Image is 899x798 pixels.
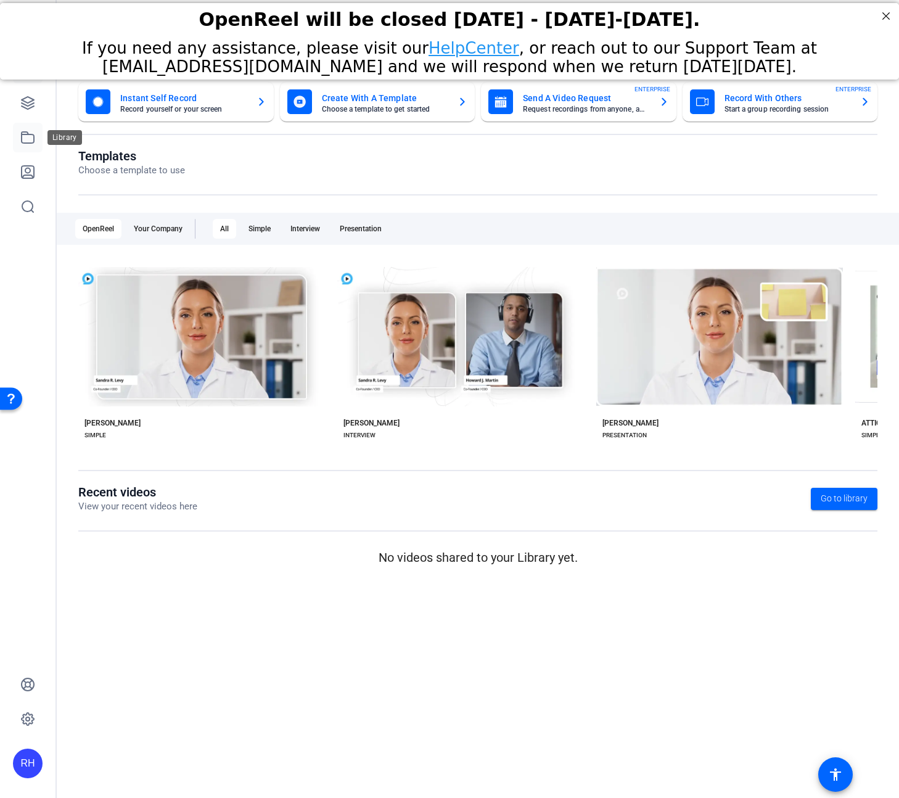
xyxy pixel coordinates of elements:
[126,219,190,239] div: Your Company
[78,500,197,514] p: View your recent videos here
[78,548,877,567] p: No videos shared to your Library yet.
[634,84,670,94] span: ENTERPRISE
[828,767,843,782] mat-icon: accessibility
[343,418,400,428] div: [PERSON_NAME]
[821,492,868,505] span: Go to library
[84,418,141,428] div: [PERSON_NAME]
[78,149,185,163] h1: Templates
[725,91,851,105] mat-card-title: Record With Others
[241,219,278,239] div: Simple
[322,91,448,105] mat-card-title: Create With A Template
[47,130,82,145] div: Library
[343,430,376,440] div: INTERVIEW
[13,749,43,778] div: RH
[78,485,197,500] h1: Recent videos
[835,84,871,94] span: ENTERPRISE
[120,91,247,105] mat-card-title: Instant Self Record
[481,82,676,121] button: Send A Video RequestRequest recordings from anyone, anywhereENTERPRISE
[15,6,884,27] div: OpenReel will be closed [DATE] - [DATE]-[DATE].
[811,488,877,510] a: Go to library
[523,91,649,105] mat-card-title: Send A Video Request
[602,418,659,428] div: [PERSON_NAME]
[82,36,817,73] span: If you need any assistance, please visit our , or reach out to our Support Team at [EMAIL_ADDRESS...
[602,430,647,440] div: PRESENTATION
[213,219,236,239] div: All
[75,219,121,239] div: OpenReel
[332,219,389,239] div: Presentation
[78,163,185,178] p: Choose a template to use
[683,82,878,121] button: Record With OthersStart a group recording sessionENTERPRISE
[523,105,649,113] mat-card-subtitle: Request recordings from anyone, anywhere
[322,105,448,113] mat-card-subtitle: Choose a template to get started
[725,105,851,113] mat-card-subtitle: Start a group recording session
[429,36,519,54] a: HelpCenter
[280,82,475,121] button: Create With A TemplateChoose a template to get started
[861,430,883,440] div: SIMPLE
[78,82,274,121] button: Instant Self RecordRecord yourself or your screen
[120,105,247,113] mat-card-subtitle: Record yourself or your screen
[283,219,327,239] div: Interview
[861,418,890,428] div: ATTICUS
[84,430,106,440] div: SIMPLE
